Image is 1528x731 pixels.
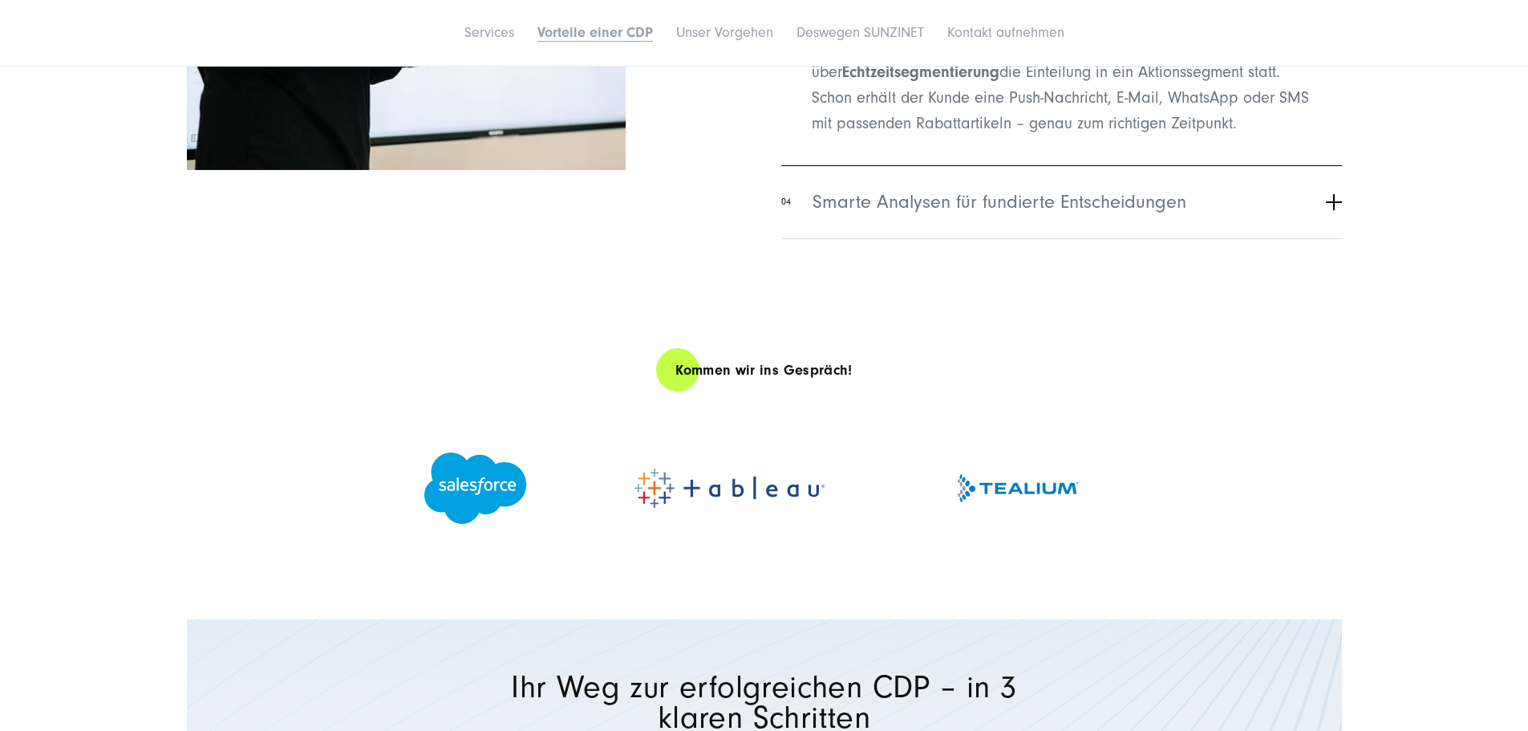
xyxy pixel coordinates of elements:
span: Smarte Analysen für fundierte Entscheidungen [813,188,1186,217]
img: Salesforce Tableau Pulse - customer data platform beratung und Implementierung Agentur SUNZINET [634,469,825,508]
a: Deswegen SUNZINET [796,24,924,41]
img: Salesforce Data Cloud - customer data platform beratung und Implementierung Agentur SUNZINET [424,453,527,524]
a: Unser Vorgehen [676,24,773,41]
strong: Echtzeitsegmentierung [842,63,999,81]
a: Services [464,24,514,41]
span: 04 [781,195,791,209]
a: Kontakt aufnehmen [947,24,1064,41]
a: Vorteile einer CDP [537,24,653,41]
button: 04Smarte Analysen für fundierte Entscheidungen [781,165,1341,238]
img: Tealium - customer data platform beratung und Implementierung Agentur SUNZINET [932,449,1104,528]
a: Kommen wir ins Gespräch! [656,347,872,393]
p: Ein Beispiel gefällig? Ihr Kunde betritt Ihren Shop über die App. Diese Aktivität wird direkt dem... [812,8,1311,136]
